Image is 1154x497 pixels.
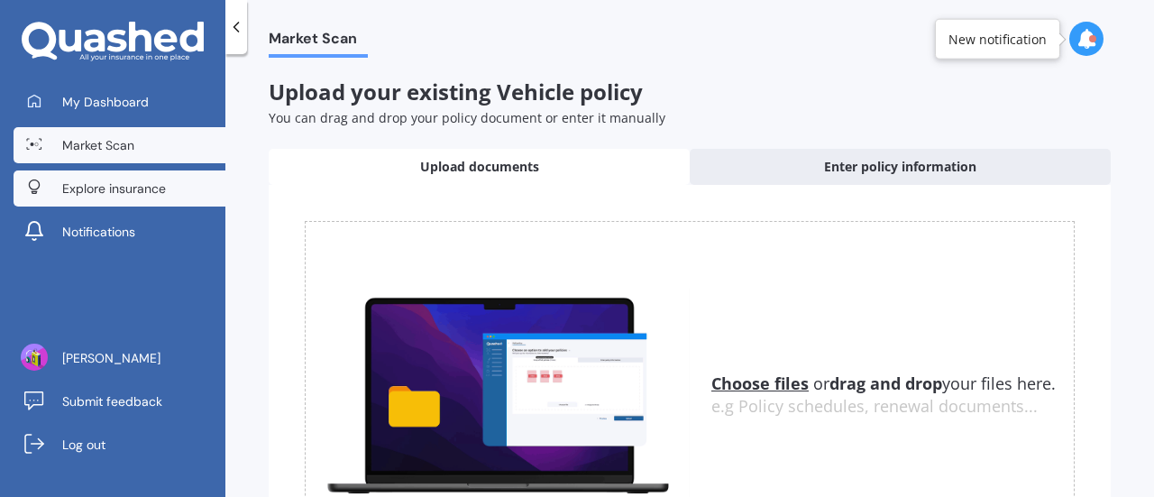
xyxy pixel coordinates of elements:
[62,223,135,241] span: Notifications
[14,170,225,207] a: Explore insurance
[14,340,225,376] a: [PERSON_NAME]
[14,383,225,419] a: Submit feedback
[269,30,368,54] span: Market Scan
[21,344,48,371] img: ACg8ocIVfgZrpGU_hC8_ie5YbR0n6h_eEFFKPytNhb1tQcGko-efIP_g=s96-c
[711,373,809,394] u: Choose files
[14,427,225,463] a: Log out
[711,397,1074,417] div: e.g Policy schedules, renewal documents...
[62,392,162,410] span: Submit feedback
[62,349,160,367] span: [PERSON_NAME]
[824,158,976,176] span: Enter policy information
[711,373,1056,394] span: or your files here.
[948,30,1047,48] div: New notification
[62,136,134,154] span: Market Scan
[829,373,942,394] b: drag and drop
[269,77,643,106] span: Upload your existing Vehicle policy
[269,109,665,126] span: You can drag and drop your policy document or enter it manually
[14,214,225,250] a: Notifications
[420,158,539,176] span: Upload documents
[14,127,225,163] a: Market Scan
[14,84,225,120] a: My Dashboard
[62,179,166,198] span: Explore insurance
[62,93,149,111] span: My Dashboard
[62,436,105,454] span: Log out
